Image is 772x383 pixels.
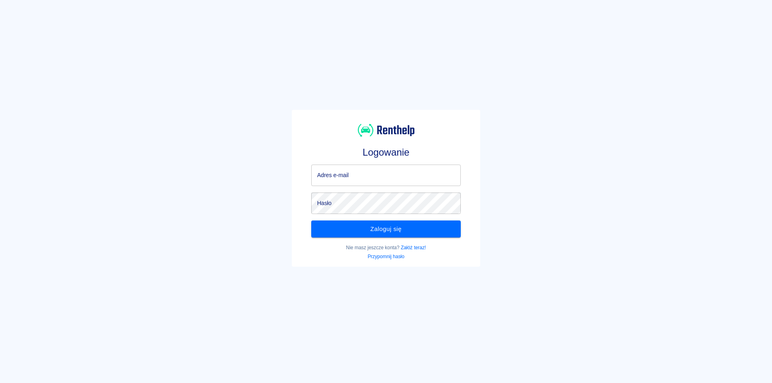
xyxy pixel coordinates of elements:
[311,220,460,238] button: Zaloguj się
[311,244,460,251] p: Nie masz jeszcze konta?
[311,147,460,158] h3: Logowanie
[401,245,426,250] a: Załóż teraz!
[368,254,404,259] a: Przypomnij hasło
[358,123,415,138] img: Renthelp logo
